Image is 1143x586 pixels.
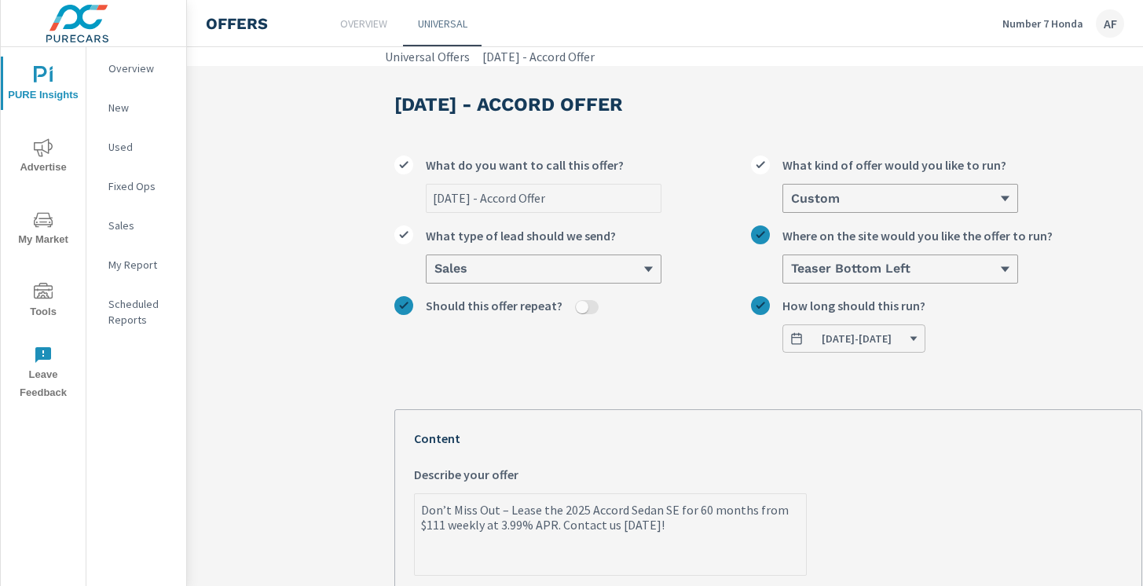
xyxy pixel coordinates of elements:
div: My Report [86,253,186,277]
span: Where on the site would you like the offer to run? [782,226,1053,245]
a: [DATE] - Accord Offer [482,47,595,66]
p: New [108,100,174,115]
p: Content [414,429,1123,448]
span: Tools [5,283,81,321]
h6: Teaser Bottom Left [791,261,910,277]
button: Should this offer repeat? [576,300,588,314]
p: Sales [108,218,174,233]
div: Used [86,135,186,159]
span: How long should this run? [782,296,925,315]
div: New [86,96,186,119]
p: Overview [340,16,387,31]
p: Universal [418,16,467,31]
div: Fixed Ops [86,174,186,198]
span: What do you want to call this offer? [426,156,624,174]
input: What kind of offer would you like to run? [789,192,791,206]
p: Scheduled Reports [108,296,174,328]
div: Sales [86,214,186,237]
h6: Sales [434,261,467,277]
div: Overview [86,57,186,80]
div: Scheduled Reports [86,292,186,331]
p: Used [108,139,174,155]
p: Overview [108,60,174,76]
span: Leave Feedback [5,346,81,402]
span: My Market [5,211,81,249]
h6: Custom [791,191,840,207]
input: Where on the site would you like the offer to run? [789,262,791,277]
p: Number 7 Honda [1002,16,1083,31]
p: My Report [108,257,174,273]
span: Should this offer repeat? [426,296,562,315]
div: nav menu [1,47,86,408]
span: PURE Insights [5,66,81,104]
h4: Offers [206,14,268,33]
input: What do you want to call this offer? [427,185,661,212]
span: Advertise [5,138,81,177]
div: AF [1096,9,1124,38]
span: [DATE] - [DATE] [822,331,892,346]
textarea: Describe your offer [415,496,806,575]
button: How long should this run? [782,324,925,353]
span: What type of lead should we send? [426,226,616,245]
h3: [DATE] - Accord Offer [394,91,623,118]
p: Fixed Ops [108,178,174,194]
a: Universal Offers [385,47,470,66]
span: Describe your offer [414,465,518,484]
span: What kind of offer would you like to run? [782,156,1006,174]
input: What type of lead should we send? [433,262,434,277]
